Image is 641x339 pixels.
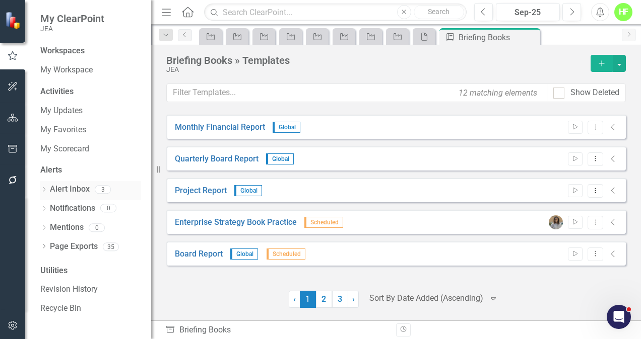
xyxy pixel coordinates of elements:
[50,184,90,195] a: Alert Inbox
[40,124,141,136] a: My Favorites
[456,84,540,101] div: 12 matching elements
[175,248,223,260] a: Board Report
[166,55,586,66] div: Briefing Books » Templates
[40,105,141,117] a: My Updates
[234,185,262,196] span: Global
[40,25,104,33] small: JEA
[166,83,547,102] input: Filter Templates...
[570,87,619,99] div: Show Deleted
[175,185,227,197] a: Project Report
[89,223,105,232] div: 0
[40,64,141,76] a: My Workspace
[175,153,259,165] a: Quarterly Board Report
[273,122,300,133] span: Global
[40,86,141,98] div: Activities
[175,122,265,133] a: Monthly Financial Report
[40,284,141,295] a: Revision History
[496,3,560,21] button: Sep-25
[607,305,631,329] iframe: Intercom live chat
[103,242,119,251] div: 35
[95,185,111,194] div: 3
[100,204,116,213] div: 0
[204,4,467,21] input: Search ClearPoint...
[5,11,23,29] img: ClearPoint Strategy
[428,8,450,16] span: Search
[267,248,305,260] span: Scheduled
[40,13,104,25] span: My ClearPoint
[50,222,84,233] a: Mentions
[352,294,355,304] span: ›
[40,164,141,176] div: Alerts
[165,324,389,336] div: Briefing Books
[40,303,141,314] a: Recycle Bin
[414,5,464,19] button: Search
[40,265,141,277] div: Utilities
[230,248,258,260] span: Global
[614,3,632,21] button: HF
[499,7,556,19] div: Sep-25
[50,241,98,252] a: Page Exports
[459,31,538,44] div: Briefing Books
[40,143,141,155] a: My Scorecard
[304,217,343,228] span: Scheduled
[300,291,316,308] span: 1
[40,45,85,57] div: Workspaces
[549,215,563,229] img: Kendra Cash
[175,217,297,228] a: Enterprise Strategy Book Practice
[166,66,586,73] div: JEA
[316,291,332,308] a: 2
[266,153,294,164] span: Global
[50,203,95,214] a: Notifications
[332,291,348,308] a: 3
[293,294,296,304] span: ‹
